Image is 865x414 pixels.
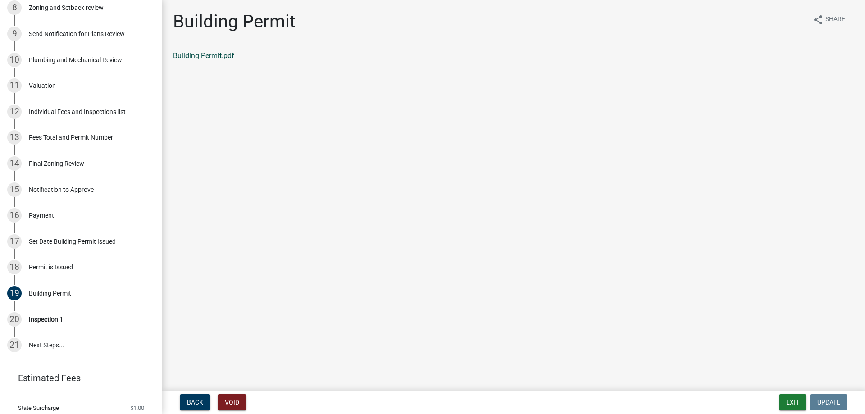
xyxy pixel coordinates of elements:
div: 12 [7,105,22,119]
div: Building Permit [29,290,71,296]
button: shareShare [806,11,852,28]
span: Share [825,14,845,25]
div: Notification to Approve [29,187,94,193]
span: State Surcharge [18,405,59,411]
div: 20 [7,312,22,327]
button: Exit [779,394,806,410]
button: Void [218,394,246,410]
div: 10 [7,53,22,67]
div: Payment [29,212,54,218]
button: Back [180,394,210,410]
div: 14 [7,156,22,171]
div: 16 [7,208,22,223]
button: Update [810,394,847,410]
div: Permit is Issued [29,264,73,270]
div: Final Zoning Review [29,160,84,167]
div: Valuation [29,82,56,89]
span: Update [817,399,840,406]
div: 11 [7,78,22,93]
div: 21 [7,338,22,352]
div: 17 [7,234,22,249]
div: 8 [7,0,22,15]
div: 15 [7,182,22,197]
div: Zoning and Setback review [29,5,104,11]
div: 13 [7,130,22,145]
div: Fees Total and Permit Number [29,134,113,141]
div: 9 [7,27,22,41]
div: 19 [7,286,22,300]
div: Inspection 1 [29,316,63,323]
div: Send Notification for Plans Review [29,31,125,37]
div: 18 [7,260,22,274]
i: share [813,14,824,25]
div: Set Date Building Permit Issued [29,238,116,245]
div: Individual Fees and Inspections list [29,109,126,115]
a: Estimated Fees [7,369,148,387]
div: Plumbing and Mechanical Review [29,57,122,63]
a: Building Permit.pdf [173,51,234,60]
h1: Building Permit [173,11,296,32]
span: $1.00 [130,405,144,411]
span: Back [187,399,203,406]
